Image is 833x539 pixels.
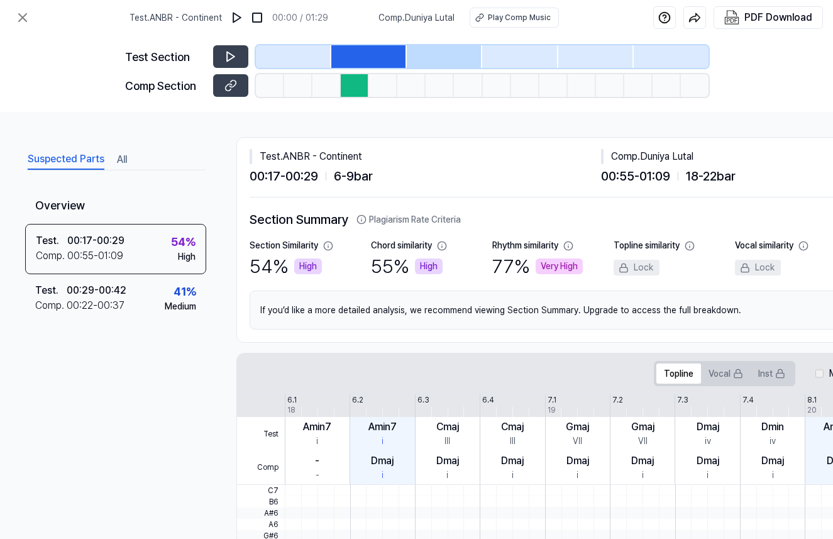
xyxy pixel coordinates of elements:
button: Inst [751,364,793,384]
div: i [382,469,383,482]
div: Rhythm similarity [492,239,558,252]
div: Test . [35,283,67,298]
div: - [316,469,319,482]
div: - [315,453,319,469]
button: PDF Download [722,7,815,28]
div: 00:22 - 00:37 [67,298,124,313]
div: VII [573,435,582,448]
div: Test . ANBR - Continent [250,149,601,164]
span: 00:55 - 01:09 [601,167,670,186]
div: iv [705,435,711,448]
button: Plagiarism Rate Criteria [356,213,461,226]
div: Dmaj [631,453,654,469]
div: Lock [614,260,659,275]
div: Gmaj [631,420,654,435]
div: i [382,435,383,448]
div: 7.2 [612,394,623,406]
div: 19 [548,404,556,416]
div: Lock [735,260,781,275]
div: Play Comp Music [488,12,551,23]
div: Comp . [36,248,67,264]
img: play [231,11,243,24]
span: 00:17 - 00:29 [250,167,318,186]
div: 6.4 [482,394,494,406]
div: i [316,435,318,448]
div: Dmaj [371,453,394,469]
div: High [415,258,443,274]
div: Amin7 [368,420,397,435]
div: 6.3 [417,394,429,406]
div: i [576,469,578,482]
span: B6 [237,496,285,508]
div: Vocal similarity [735,239,793,252]
div: 00:00 / 01:29 [272,11,328,25]
div: 41 % [174,283,196,300]
button: Suspected Parts [28,150,104,170]
div: i [446,469,448,482]
div: VII [638,435,648,448]
img: help [658,11,671,24]
div: 7.1 [548,394,556,406]
div: High [294,258,322,274]
div: Amin7 [303,420,331,435]
span: C7 [237,485,285,496]
div: Dmaj [566,453,589,469]
div: 77 % [492,252,583,281]
div: 55 % [371,252,443,281]
img: stop [251,11,263,24]
img: share [688,11,701,24]
div: 7.4 [742,394,754,406]
div: 00:29 - 00:42 [67,283,126,298]
span: Comp . Duniya Lutal [378,11,455,25]
div: 8.1 [807,394,817,406]
div: Cmaj [501,420,524,435]
div: Test Section [125,48,206,65]
div: Overview [25,188,206,224]
div: i [707,469,709,482]
button: Vocal [701,364,751,384]
div: Comp Section [125,77,206,94]
button: Play Comp Music [470,8,559,28]
div: III [444,435,450,448]
div: i [642,469,644,482]
div: Dmaj [697,453,719,469]
div: III [510,435,516,448]
div: 54 % [171,233,196,250]
div: High [178,250,196,264]
div: Dmaj [697,420,719,435]
span: Test . ANBR - Continent [130,11,222,25]
button: Topline [656,364,701,384]
div: Dmaj [501,453,524,469]
div: Test . [36,233,67,248]
div: Section Similarity [250,239,318,252]
span: Comp [237,451,285,485]
div: 00:55 - 01:09 [67,248,123,264]
div: Very High [536,258,583,274]
div: Dmaj [436,453,459,469]
div: iv [770,435,776,448]
span: 18 - 22 bar [686,167,736,186]
div: Gmaj [566,420,589,435]
div: Comp . [35,298,67,313]
div: Dmin [761,420,784,435]
span: A#6 [237,508,285,519]
div: Medium [165,300,196,313]
button: All [117,150,127,170]
div: Dmaj [761,453,784,469]
span: 6 - 9 bar [334,167,373,186]
div: 54 % [250,252,322,281]
div: 18 [287,404,295,416]
div: 00:17 - 00:29 [67,233,124,248]
div: i [512,469,514,482]
div: i [772,469,774,482]
div: 6.1 [287,394,297,406]
div: 20 [807,404,817,416]
div: 6.2 [352,394,363,406]
span: Test [237,417,285,451]
span: A6 [237,519,285,530]
div: Topline similarity [614,239,680,252]
div: Cmaj [436,420,459,435]
img: PDF Download [724,10,739,25]
div: Chord similarity [371,239,432,252]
